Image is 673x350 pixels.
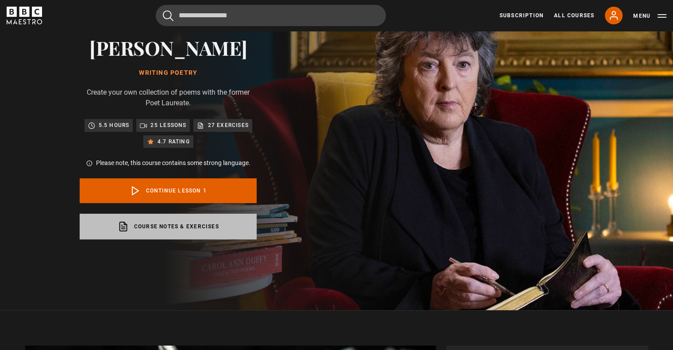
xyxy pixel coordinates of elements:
p: 5.5 hours [99,121,130,130]
a: Course notes & exercises [80,214,257,239]
button: Toggle navigation [633,12,666,20]
a: Continue lesson 1 [80,178,257,203]
p: Create your own collection of poems with the former Poet Laureate. [80,87,257,108]
h1: Writing Poetry [80,69,257,77]
a: Subscription [500,12,543,19]
p: 25 lessons [150,121,186,130]
input: Search [156,5,386,26]
button: Submit the search query [163,10,173,21]
svg: BBC Maestro [7,7,42,24]
a: All Courses [554,12,594,19]
p: 4.7 rating [158,137,190,146]
h2: [PERSON_NAME] [80,36,257,59]
p: Please note, this course contains some strong language. [96,158,250,168]
p: 27 exercises [208,121,248,130]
